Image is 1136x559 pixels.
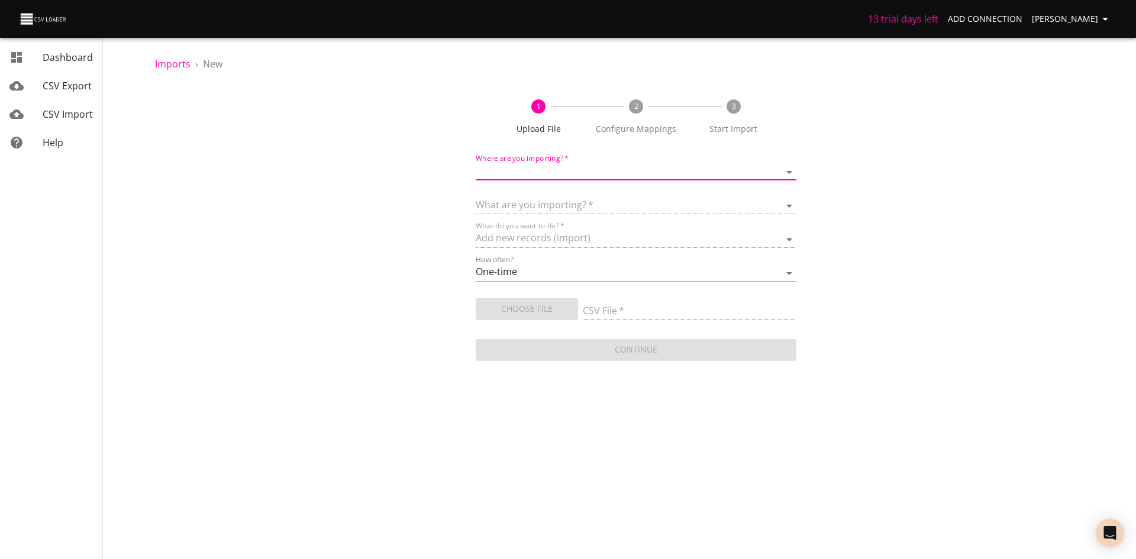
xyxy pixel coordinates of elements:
[43,51,93,64] span: Dashboard
[868,11,938,27] h6: 13 trial days left
[1096,519,1124,547] div: Open Intercom Messenger
[476,155,569,162] label: Where are you importing?
[634,101,638,111] text: 2
[476,222,564,230] label: What do you want to do?
[731,101,735,111] text: 3
[943,8,1027,30] a: Add Connection
[592,123,680,135] span: Configure Mappings
[203,57,222,70] span: New
[19,11,69,27] img: CSV Loader
[495,123,583,135] span: Upload File
[537,101,541,111] text: 1
[43,79,92,92] span: CSV Export
[43,136,63,149] span: Help
[1032,12,1112,27] span: [PERSON_NAME]
[195,57,198,71] li: ›
[1027,8,1117,30] button: [PERSON_NAME]
[476,256,514,263] label: How often?
[689,123,777,135] span: Start Import
[155,57,191,70] a: Imports
[43,108,93,121] span: CSV Import
[948,12,1022,27] span: Add Connection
